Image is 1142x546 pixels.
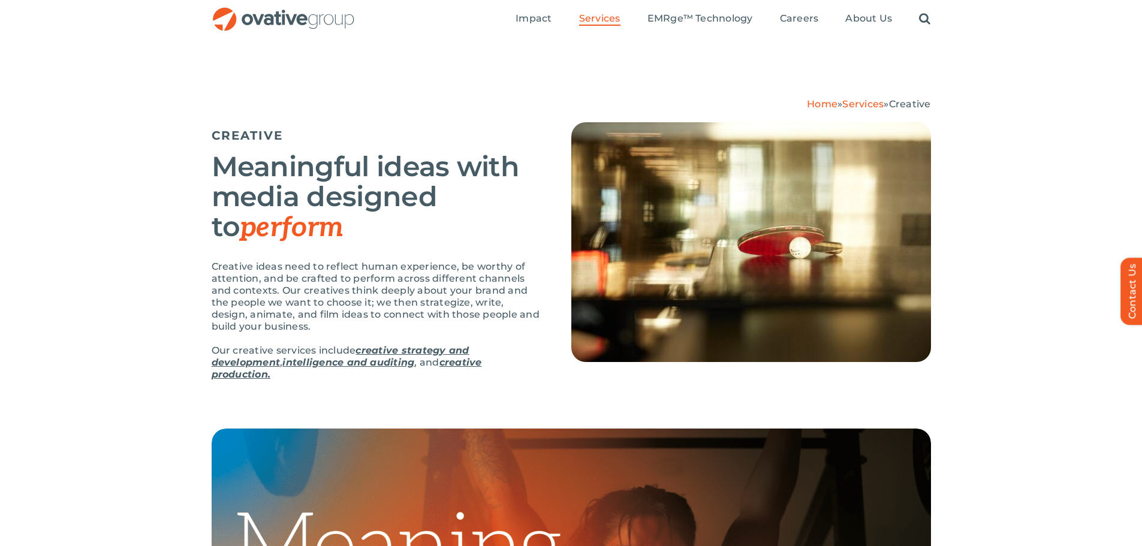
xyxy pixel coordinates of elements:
a: creative production. [212,357,482,380]
a: intelligence and auditing [282,357,414,368]
a: Careers [780,13,819,26]
span: Careers [780,13,819,25]
span: Creative [889,98,931,110]
h5: CREATIVE [212,128,541,143]
img: Creative – Hero [571,122,931,362]
a: EMRge™ Technology [647,13,753,26]
span: » » [807,98,930,110]
span: Impact [516,13,552,25]
a: creative strategy and development [212,345,469,368]
a: OG_Full_horizontal_RGB [212,6,355,17]
h2: Meaningful ideas with media designed to [212,152,541,243]
a: Services [842,98,884,110]
a: About Us [845,13,892,26]
a: Impact [516,13,552,26]
a: Home [807,98,837,110]
p: Our creative services include , , and [212,345,541,381]
span: EMRge™ Technology [647,13,753,25]
a: Search [919,13,930,26]
span: About Us [845,13,892,25]
a: Services [579,13,620,26]
span: Services [579,13,620,25]
em: perform [240,211,343,245]
p: Creative ideas need to reflect human experience, be worthy of attention, and be crafted to perfor... [212,261,541,333]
